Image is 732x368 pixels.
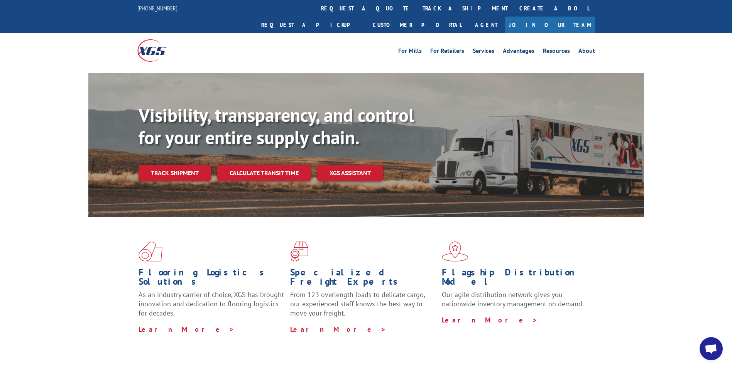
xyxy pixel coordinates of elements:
[290,290,436,324] p: From 123 overlength loads to delicate cargo, our experienced staff knows the best way to move you...
[442,268,588,290] h1: Flagship Distribution Model
[139,268,284,290] h1: Flooring Logistics Solutions
[442,290,584,308] span: Our agile distribution network gives you nationwide inventory management on demand.
[290,268,436,290] h1: Specialized Freight Experts
[290,241,308,262] img: xgs-icon-focused-on-flooring-red
[139,290,284,317] span: As an industry carrier of choice, XGS has brought innovation and dedication to flooring logistics...
[505,17,595,33] a: Join Our Team
[367,17,467,33] a: Customer Portal
[137,4,178,12] a: [PHONE_NUMBER]
[700,337,723,360] a: Open chat
[473,48,494,56] a: Services
[398,48,422,56] a: For Mills
[317,165,383,181] a: XGS ASSISTANT
[217,165,311,181] a: Calculate transit time
[255,17,367,33] a: Request a pickup
[139,103,414,149] b: Visibility, transparency, and control for your entire supply chain.
[503,48,534,56] a: Advantages
[430,48,464,56] a: For Retailers
[543,48,570,56] a: Resources
[139,241,162,262] img: xgs-icon-total-supply-chain-intelligence-red
[442,316,538,324] a: Learn More >
[139,165,211,181] a: Track shipment
[139,325,235,334] a: Learn More >
[442,241,468,262] img: xgs-icon-flagship-distribution-model-red
[578,48,595,56] a: About
[467,17,505,33] a: Agent
[290,325,386,334] a: Learn More >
